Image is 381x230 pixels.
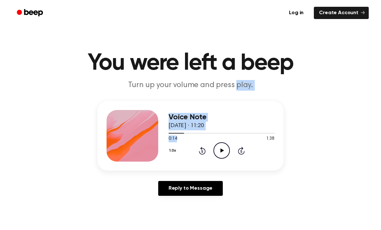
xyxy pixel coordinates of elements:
button: 1.0x [169,145,178,156]
a: Log in [283,5,310,20]
h3: Voice Note [169,113,274,122]
span: 1:38 [266,135,274,142]
span: 0:14 [169,135,177,142]
p: Turn up your volume and press play. [67,80,314,91]
h1: You were left a beep [25,52,356,75]
a: Reply to Message [158,181,223,196]
a: Beep [12,7,49,19]
span: [DATE] · 11:20 [169,123,204,129]
a: Create Account [314,7,369,19]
